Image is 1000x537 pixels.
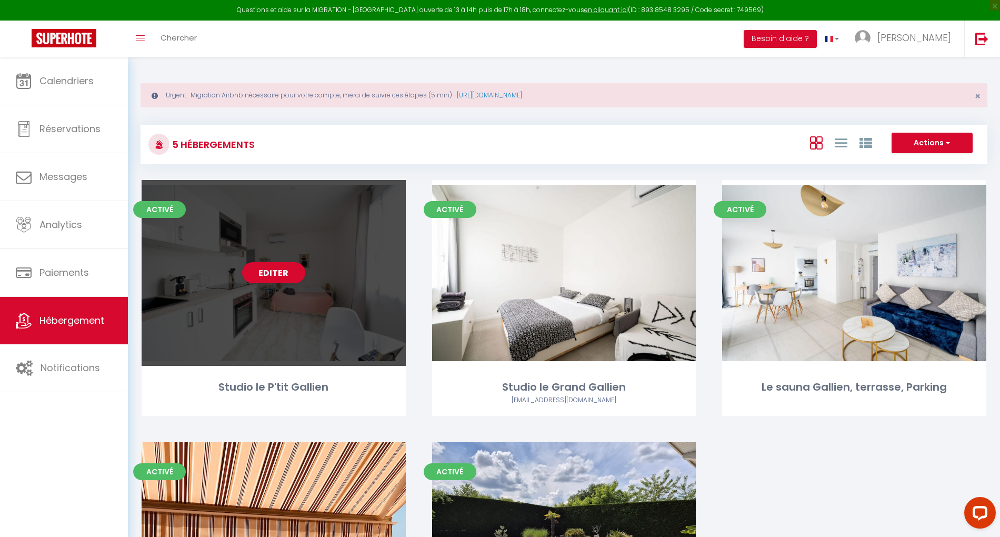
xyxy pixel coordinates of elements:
[855,30,871,46] img: ...
[432,395,696,405] div: Airbnb
[956,493,1000,537] iframe: LiveChat chat widget
[153,21,205,57] a: Chercher
[892,133,973,154] button: Actions
[744,30,817,48] button: Besoin d'aide ?
[823,262,886,283] a: Editer
[39,170,87,183] span: Messages
[39,218,82,231] span: Analytics
[810,134,823,151] a: Vue en Box
[142,379,406,395] div: Studio le P'tit Gallien
[39,266,89,279] span: Paiements
[242,262,305,283] a: Editer
[432,379,696,395] div: Studio le Grand Gallien
[877,31,951,44] span: [PERSON_NAME]
[722,379,986,395] div: Le sauna Gallien, terrasse, Parking
[847,21,964,57] a: ... [PERSON_NAME]
[32,29,96,47] img: Super Booking
[714,201,766,218] span: Activé
[39,74,94,87] span: Calendriers
[161,32,197,43] span: Chercher
[133,463,186,480] span: Activé
[975,89,981,103] span: ×
[39,314,104,327] span: Hébergement
[975,92,981,101] button: Close
[835,134,847,151] a: Vue en Liste
[39,122,101,135] span: Réservations
[584,5,628,14] a: en cliquant ici
[975,32,988,45] img: logout
[169,133,255,156] h3: 5 Hébergements
[41,361,100,374] span: Notifications
[133,201,186,218] span: Activé
[532,262,595,283] a: Editer
[424,463,476,480] span: Activé
[859,134,872,151] a: Vue par Groupe
[424,201,476,218] span: Activé
[457,91,522,100] a: [URL][DOMAIN_NAME]
[141,83,987,107] div: Urgent : Migration Airbnb nécessaire pour votre compte, merci de suivre ces étapes (5 min) -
